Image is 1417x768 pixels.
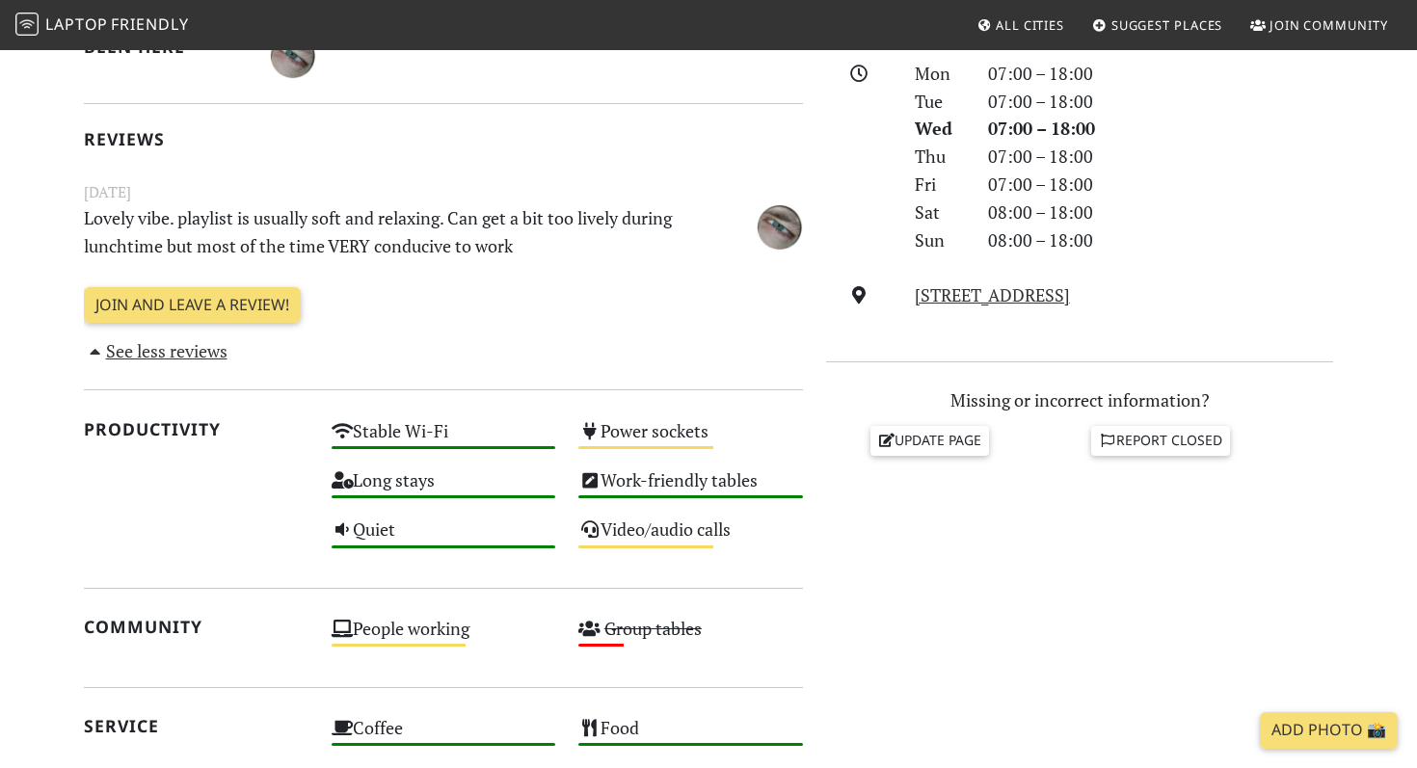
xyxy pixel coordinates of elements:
[84,287,301,324] a: Join and leave a review!
[1111,16,1223,34] span: Suggest Places
[969,8,1072,42] a: All Cities
[1091,426,1230,455] a: Report closed
[976,115,1345,143] div: 07:00 – 18:00
[903,226,976,254] div: Sun
[976,88,1345,116] div: 07:00 – 18:00
[567,712,815,761] div: Food
[45,13,108,35] span: Laptop
[1243,8,1396,42] a: Join Community
[757,213,803,236] span: Eran Yuval
[915,283,1070,306] a: [STREET_ADDRESS]
[903,143,976,171] div: Thu
[15,13,39,36] img: LaptopFriendly
[72,204,691,260] p: Lovely vibe. playlist is usually soft and relaxing. Can get a bit too lively during lunchtime but...
[903,88,976,116] div: Tue
[1084,8,1231,42] a: Suggest Places
[72,180,815,204] small: [DATE]
[15,9,189,42] a: LaptopFriendly LaptopFriendly
[567,415,815,464] div: Power sockets
[84,129,803,149] h2: Reviews
[757,204,803,251] img: 5227-eran.jpg
[270,42,316,66] span: Eran Yuval
[976,60,1345,88] div: 07:00 – 18:00
[903,171,976,199] div: Fri
[567,514,815,563] div: Video/audio calls
[270,33,316,79] img: 5227-eran.jpg
[976,199,1345,226] div: 08:00 – 18:00
[320,613,568,662] div: People working
[903,199,976,226] div: Sat
[870,426,990,455] a: Update page
[903,115,976,143] div: Wed
[826,386,1333,414] p: Missing or incorrect information?
[976,143,1345,171] div: 07:00 – 18:00
[976,171,1345,199] div: 07:00 – 18:00
[84,339,227,362] a: See less reviews
[320,464,568,514] div: Long stays
[996,16,1064,34] span: All Cities
[976,226,1345,254] div: 08:00 – 18:00
[84,716,308,736] h2: Service
[320,712,568,761] div: Coffee
[84,419,308,439] h2: Productivity
[84,617,308,637] h2: Community
[320,415,568,464] div: Stable Wi-Fi
[1270,16,1388,34] span: Join Community
[111,13,188,35] span: Friendly
[84,37,247,57] h2: Been here
[1260,712,1398,749] a: Add Photo 📸
[320,514,568,563] div: Quiet
[604,617,702,640] s: Group tables
[567,464,815,514] div: Work-friendly tables
[903,60,976,88] div: Mon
